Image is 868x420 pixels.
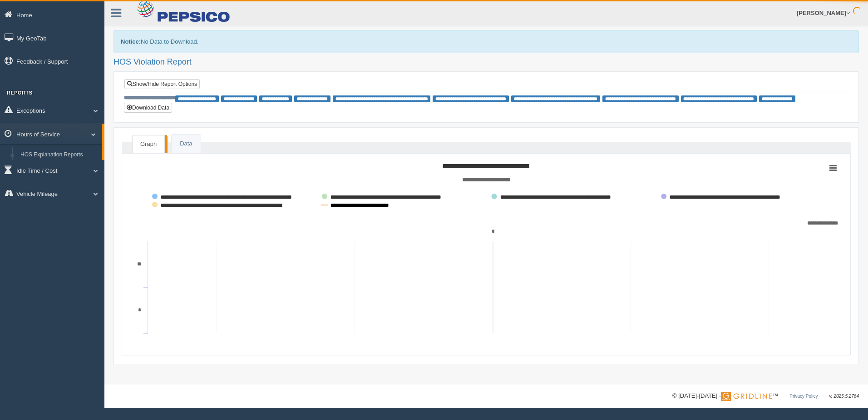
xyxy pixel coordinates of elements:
[16,147,102,163] a: HOS Explanation Reports
[789,394,818,399] a: Privacy Policy
[132,135,165,153] a: Graph
[113,58,859,67] h2: HOS Violation Report
[672,391,859,401] div: © [DATE]-[DATE] - ™
[121,38,141,45] b: Notice:
[172,135,200,153] a: Data
[829,394,859,399] span: v. 2025.5.2764
[113,30,859,53] div: No Data to Download.
[124,79,200,89] a: Show/Hide Report Options
[124,103,172,113] button: Download Data
[721,392,772,401] img: Gridline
